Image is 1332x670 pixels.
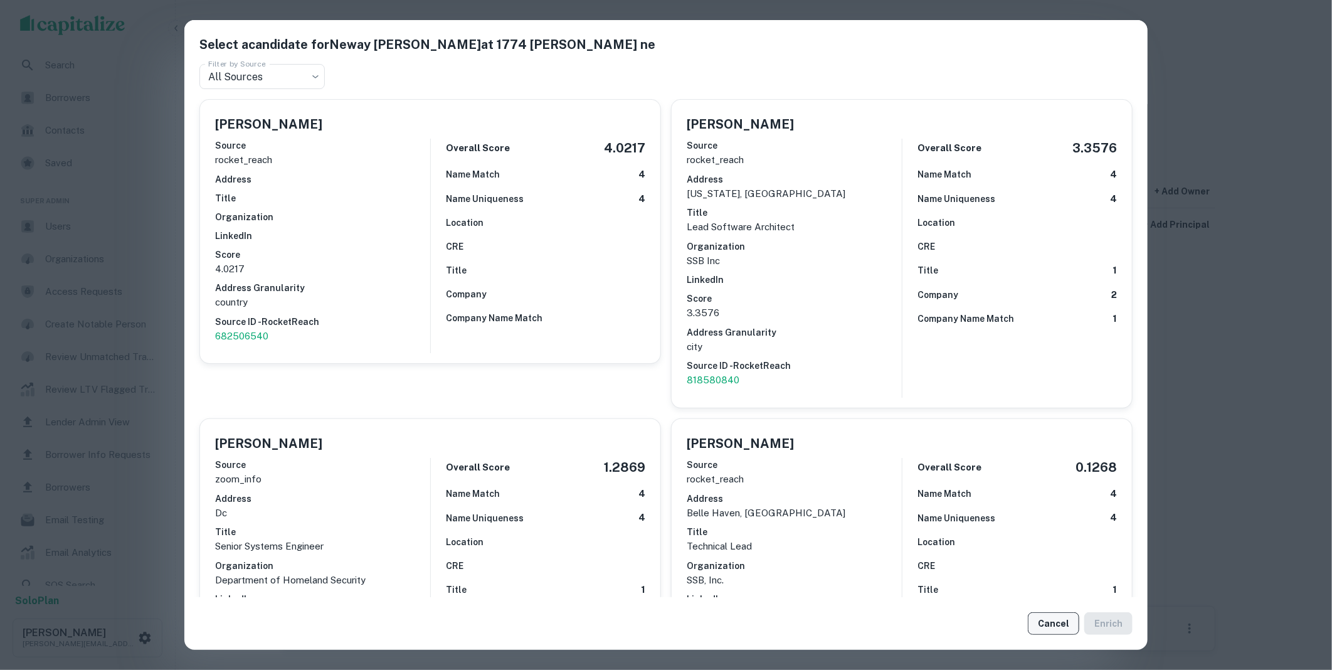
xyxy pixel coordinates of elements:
[917,559,935,573] h6: CRE
[446,559,463,573] h6: CRE
[687,434,794,453] h5: [PERSON_NAME]
[215,539,430,554] p: Senior Systems Engineer
[687,506,902,521] p: belle haven, [GEOGRAPHIC_DATA]
[446,311,542,325] h6: Company Name Match
[1113,583,1117,597] h6: 1
[687,273,902,287] h6: LinkedIn
[687,359,902,373] h6: Source ID - RocketReach
[687,326,902,339] h6: Address Granularity
[1110,192,1117,206] h6: 4
[215,434,322,453] h5: [PERSON_NAME]
[215,472,430,487] p: zoom_info
[215,329,430,344] a: 682506540
[687,186,902,201] p: [US_STATE], [GEOGRAPHIC_DATA]
[917,288,958,302] h6: Company
[917,240,935,253] h6: CRE
[215,573,430,588] p: Department of Homeland Security
[687,115,794,134] h5: [PERSON_NAME]
[687,292,902,306] h6: Score
[446,192,524,206] h6: Name Uniqueness
[1110,511,1117,525] h6: 4
[917,141,981,156] h6: Overall Score
[215,229,430,243] h6: LinkedIn
[604,139,645,157] h5: 4.0217
[604,458,645,477] h5: 1.2869
[687,306,902,321] p: 3.3576
[687,206,902,220] h6: Title
[215,492,430,506] h6: Address
[687,139,902,152] h6: Source
[687,525,902,539] h6: Title
[215,315,430,329] h6: Source ID - RocketReach
[638,511,645,525] h6: 4
[215,458,430,472] h6: Source
[446,240,463,253] h6: CRE
[687,592,902,606] h6: LinkedIn
[1110,487,1117,501] h6: 4
[638,192,645,206] h6: 4
[687,492,902,506] h6: Address
[687,339,902,354] p: city
[687,573,902,588] p: SSB, Inc.
[638,487,645,501] h6: 4
[687,173,902,186] h6: Address
[687,253,902,269] p: SSB Inc
[1110,167,1117,182] h6: 4
[215,525,430,539] h6: Title
[446,216,484,230] h6: Location
[917,216,955,230] h6: Location
[638,167,645,182] h6: 4
[199,35,1133,54] h5: Select a candidate for Neway [PERSON_NAME] at 1774 [PERSON_NAME] ne
[215,281,430,295] h6: Address Granularity
[215,248,430,262] h6: Score
[687,539,902,554] p: Technical Lead
[687,240,902,253] h6: Organization
[208,58,266,69] label: Filter by Source
[215,115,322,134] h5: [PERSON_NAME]
[1076,458,1117,477] h5: 0.1268
[215,152,430,167] p: rocket_reach
[215,139,430,152] h6: Source
[687,373,902,388] a: 818580840
[446,263,467,277] h6: Title
[446,511,524,525] h6: Name Uniqueness
[215,506,430,521] p: dc
[1111,288,1117,302] h6: 2
[687,152,902,167] p: rocket_reach
[687,472,902,487] p: rocket_reach
[215,173,430,186] h6: Address
[215,262,430,277] p: 4.0217
[917,263,938,277] h6: Title
[1113,312,1117,326] h6: 1
[215,559,430,573] h6: Organization
[687,220,902,235] p: Lead Software Architect
[1028,612,1079,635] button: Cancel
[446,167,500,181] h6: Name Match
[917,511,995,525] h6: Name Uniqueness
[446,487,500,501] h6: Name Match
[641,583,645,597] h6: 1
[215,592,430,606] h6: LinkedIn
[446,535,484,549] h6: Location
[687,559,902,573] h6: Organization
[917,583,938,597] h6: Title
[199,64,325,89] div: All Sources
[687,458,902,472] h6: Source
[446,583,467,597] h6: Title
[917,312,1014,326] h6: Company Name Match
[215,191,430,205] h6: Title
[215,295,430,310] p: country
[1269,529,1332,590] iframe: Chat Widget
[1072,139,1117,157] h5: 3.3576
[215,210,430,224] h6: Organization
[917,487,971,501] h6: Name Match
[1113,263,1117,278] h6: 1
[446,287,487,301] h6: Company
[917,167,971,181] h6: Name Match
[446,460,510,475] h6: Overall Score
[917,192,995,206] h6: Name Uniqueness
[446,141,510,156] h6: Overall Score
